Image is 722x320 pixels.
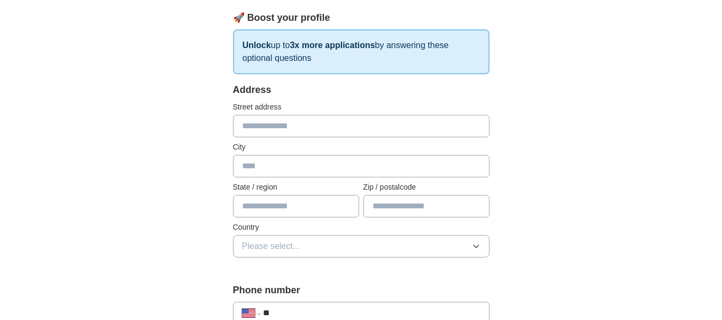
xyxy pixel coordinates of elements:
[243,41,271,50] strong: Unlock
[233,182,359,193] label: State / region
[242,240,300,253] span: Please select...
[363,182,490,193] label: Zip / postalcode
[233,83,490,97] div: Address
[233,11,490,25] div: 🚀 Boost your profile
[233,222,490,233] label: Country
[233,235,490,257] button: Please select...
[233,142,490,153] label: City
[233,29,490,74] p: up to by answering these optional questions
[233,283,490,298] label: Phone number
[290,41,375,50] strong: 3x more applications
[233,102,490,113] label: Street address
